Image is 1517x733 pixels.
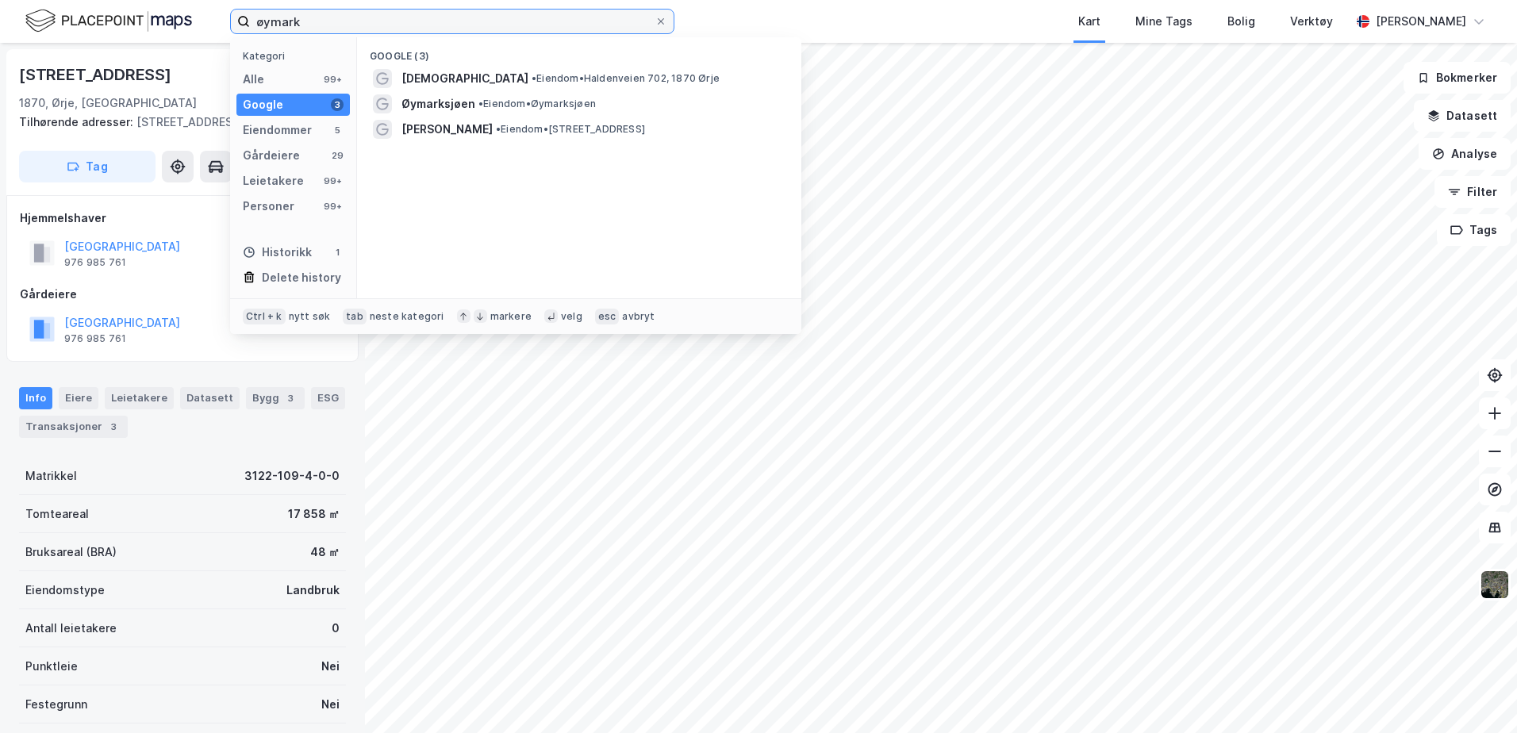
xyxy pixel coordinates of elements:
[401,120,493,139] span: [PERSON_NAME]
[243,197,294,216] div: Personer
[25,619,117,638] div: Antall leietakere
[19,387,52,409] div: Info
[19,62,175,87] div: [STREET_ADDRESS]
[243,243,312,262] div: Historikk
[105,387,174,409] div: Leietakere
[25,466,77,485] div: Matrikkel
[25,581,105,600] div: Eiendomstype
[321,73,344,86] div: 99+
[321,175,344,187] div: 99+
[1078,12,1100,31] div: Kart
[496,123,501,135] span: •
[1419,138,1511,170] button: Analyse
[20,209,345,228] div: Hjemmelshaver
[20,285,345,304] div: Gårdeiere
[19,94,197,113] div: 1870, Ørje, [GEOGRAPHIC_DATA]
[244,466,340,485] div: 3122-109-4-0-0
[25,7,192,35] img: logo.f888ab2527a4732fd821a326f86c7f29.svg
[25,543,117,562] div: Bruksareal (BRA)
[1438,657,1517,733] div: Kontrollprogram for chat
[1437,214,1511,246] button: Tags
[595,309,620,324] div: esc
[1290,12,1333,31] div: Verktøy
[321,200,344,213] div: 99+
[243,171,304,190] div: Leietakere
[1434,176,1511,208] button: Filter
[289,310,331,323] div: nytt søk
[401,94,475,113] span: Øymarksjøen
[321,657,340,676] div: Nei
[243,146,300,165] div: Gårdeiere
[532,72,536,84] span: •
[25,657,78,676] div: Punktleie
[370,310,444,323] div: neste kategori
[19,113,333,132] div: [STREET_ADDRESS]
[64,256,126,269] div: 976 985 761
[332,619,340,638] div: 0
[19,115,136,129] span: Tilhørende adresser:
[243,70,264,89] div: Alle
[1480,570,1510,600] img: 9k=
[331,124,344,136] div: 5
[106,419,121,435] div: 3
[496,123,645,136] span: Eiendom • [STREET_ADDRESS]
[1376,12,1466,31] div: [PERSON_NAME]
[180,387,240,409] div: Datasett
[25,505,89,524] div: Tomteareal
[1404,62,1511,94] button: Bokmerker
[1135,12,1192,31] div: Mine Tags
[331,246,344,259] div: 1
[25,695,87,714] div: Festegrunn
[561,310,582,323] div: velg
[243,309,286,324] div: Ctrl + k
[478,98,596,110] span: Eiendom • Øymarksjøen
[262,268,341,287] div: Delete history
[19,416,128,438] div: Transaksjoner
[490,310,532,323] div: markere
[321,695,340,714] div: Nei
[1227,12,1255,31] div: Bolig
[288,505,340,524] div: 17 858 ㎡
[286,581,340,600] div: Landbruk
[246,387,305,409] div: Bygg
[311,387,345,409] div: ESG
[357,37,801,66] div: Google (3)
[1438,657,1517,733] iframe: Chat Widget
[622,310,655,323] div: avbryt
[331,149,344,162] div: 29
[532,72,720,85] span: Eiendom • Haldenveien 702, 1870 Ørje
[64,332,126,345] div: 976 985 761
[59,387,98,409] div: Eiere
[331,98,344,111] div: 3
[478,98,483,109] span: •
[243,121,312,140] div: Eiendommer
[401,69,528,88] span: [DEMOGRAPHIC_DATA]
[310,543,340,562] div: 48 ㎡
[343,309,367,324] div: tab
[250,10,655,33] input: Søk på adresse, matrikkel, gårdeiere, leietakere eller personer
[282,390,298,406] div: 3
[243,50,350,62] div: Kategori
[243,95,283,114] div: Google
[19,151,156,182] button: Tag
[1414,100,1511,132] button: Datasett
